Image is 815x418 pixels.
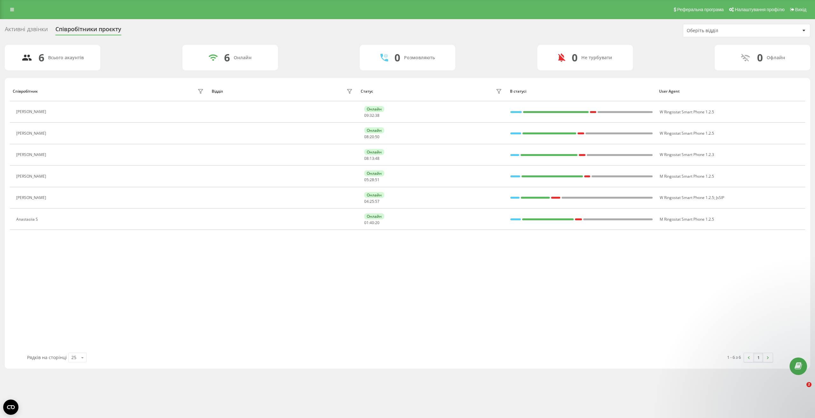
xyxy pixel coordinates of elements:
[16,110,48,114] div: [PERSON_NAME]
[375,113,379,118] span: 38
[364,106,384,112] div: Онлайн
[364,149,384,155] div: Онлайн
[48,55,84,60] div: Всього акаунтів
[16,152,48,157] div: [PERSON_NAME]
[806,382,811,387] span: 2
[361,89,373,94] div: Статус
[370,199,374,204] span: 25
[364,113,369,118] span: 09
[364,170,384,176] div: Онлайн
[364,213,384,219] div: Онлайн
[364,113,379,118] div: : :
[13,89,38,94] div: Співробітник
[39,52,44,64] div: 6
[71,354,76,361] div: 25
[364,221,379,225] div: : :
[3,400,18,415] button: Open CMP widget
[364,127,384,133] div: Онлайн
[727,354,741,360] div: 1 - 6 з 6
[660,195,714,200] span: W Ringostat Smart Phone 1.2.5
[659,89,802,94] div: User Agent
[754,353,763,362] a: 1
[793,382,809,397] iframe: Intercom live chat
[16,174,48,179] div: [PERSON_NAME]
[364,199,369,204] span: 04
[364,156,379,161] div: : :
[375,156,379,161] span: 48
[660,152,714,157] span: W Ringostat Smart Phone 1.2.3
[735,7,784,12] span: Налаштування профілю
[687,28,763,33] div: Оберіть відділ
[370,177,374,182] span: 28
[55,26,121,36] div: Співробітники проєкту
[660,109,714,115] span: W Ringostat Smart Phone 1.2.5
[660,131,714,136] span: W Ringostat Smart Phone 1.2.5
[364,220,369,225] span: 01
[795,7,806,12] span: Вихід
[677,7,724,12] span: Реферальна програма
[212,89,223,94] div: Відділ
[224,52,230,64] div: 6
[364,192,384,198] div: Онлайн
[364,178,379,182] div: : :
[16,195,48,200] div: [PERSON_NAME]
[370,156,374,161] span: 13
[364,134,369,139] span: 08
[375,177,379,182] span: 51
[375,220,379,225] span: 20
[375,134,379,139] span: 50
[370,113,374,118] span: 32
[572,52,578,64] div: 0
[660,174,714,179] span: M Ringostat Smart Phone 1.2.5
[5,26,48,36] div: Активні дзвінки
[394,52,400,64] div: 0
[364,135,379,139] div: : :
[757,52,763,64] div: 0
[510,89,653,94] div: В статусі
[27,354,67,360] span: Рядків на сторінці
[375,199,379,204] span: 57
[234,55,252,60] div: Онлайн
[767,55,785,60] div: Офлайн
[364,177,369,182] span: 05
[660,216,714,222] span: M Ringostat Smart Phone 1.2.5
[16,131,48,136] div: [PERSON_NAME]
[364,156,369,161] span: 08
[581,55,612,60] div: Не турбувати
[370,134,374,139] span: 20
[370,220,374,225] span: 40
[404,55,435,60] div: Розмовляють
[364,199,379,204] div: : :
[716,195,724,200] span: JsSIP
[16,217,39,222] div: Anastasiia S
